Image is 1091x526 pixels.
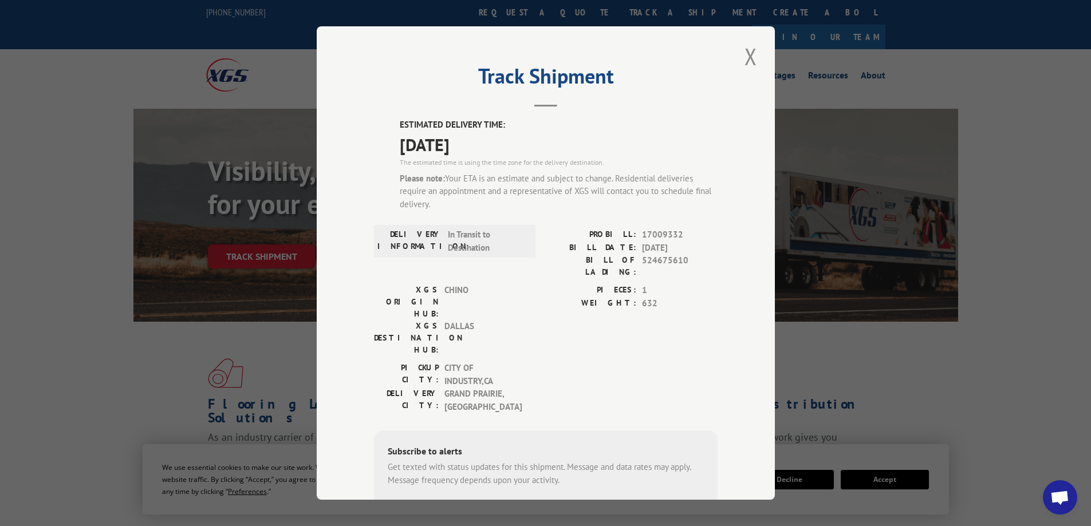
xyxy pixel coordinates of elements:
[374,284,439,320] label: XGS ORIGIN HUB:
[444,284,522,320] span: CHINO
[374,68,718,90] h2: Track Shipment
[400,157,718,168] div: The estimated time is using the time zone for the delivery destination.
[642,254,718,278] span: 524675610
[444,320,522,356] span: DALLAS
[400,173,445,184] strong: Please note:
[400,172,718,211] div: Your ETA is an estimate and subject to change. Residential deliveries require an appointment and ...
[388,444,704,461] div: Subscribe to alerts
[400,132,718,157] span: [DATE]
[741,41,761,72] button: Close modal
[374,320,439,356] label: XGS DESTINATION HUB:
[642,297,718,310] span: 632
[1043,480,1077,515] a: Open chat
[546,254,636,278] label: BILL OF LADING:
[444,362,522,387] span: CITY OF INDUSTRY , CA
[377,228,442,254] label: DELIVERY INFORMATION:
[642,284,718,297] span: 1
[546,297,636,310] label: WEIGHT:
[400,118,718,132] label: ESTIMATED DELIVERY TIME:
[388,461,704,487] div: Get texted with status updates for this shipment. Message and data rates may apply. Message frequ...
[374,362,439,387] label: PICKUP CITY:
[642,242,718,255] span: [DATE]
[546,228,636,242] label: PROBILL:
[374,387,439,413] label: DELIVERY CITY:
[448,228,525,254] span: In Transit to Destination
[642,228,718,242] span: 17009332
[546,242,636,255] label: BILL DATE:
[546,284,636,297] label: PIECES:
[444,387,522,413] span: GRAND PRAIRIE , [GEOGRAPHIC_DATA]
